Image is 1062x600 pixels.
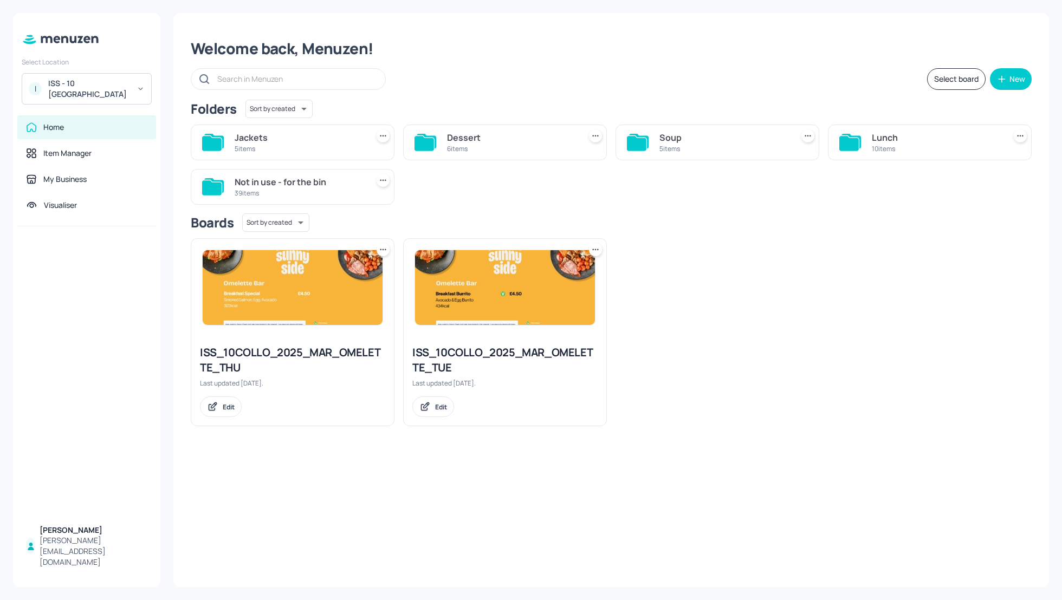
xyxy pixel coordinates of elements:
div: Lunch [872,131,1001,144]
div: Dessert [447,131,576,144]
div: Boards [191,214,234,231]
div: Last updated [DATE]. [412,379,598,388]
div: 10 items [872,144,1001,153]
div: [PERSON_NAME][EMAIL_ADDRESS][DOMAIN_NAME] [40,535,147,568]
button: New [990,68,1032,90]
div: 6 items [447,144,576,153]
img: 2025-08-29-1756455170588zuoxskk7pe.jpeg [203,250,383,325]
div: 5 items [659,144,788,153]
div: Jackets [235,131,364,144]
div: New [1009,75,1025,83]
div: Not in use - for the bin [235,175,364,188]
div: ISS_10COLLO_2025_MAR_OMELETTE_TUE [412,345,598,375]
div: Folders [191,100,237,118]
div: Sort by created [242,212,309,233]
div: 39 items [235,188,364,198]
div: [PERSON_NAME] [40,525,147,536]
div: Visualiser [44,200,77,211]
div: Welcome back, Menuzen! [191,39,1032,58]
img: 2025-08-29-1756454443696u54qv3gph4.jpeg [415,250,595,325]
div: Last updated [DATE]. [200,379,385,388]
div: Select Location [22,57,152,67]
div: ISS_10COLLO_2025_MAR_OMELETTE_THU [200,345,385,375]
div: Item Manager [43,148,92,159]
div: 5 items [235,144,364,153]
div: Sort by created [245,98,313,120]
button: Select board [927,68,986,90]
div: I [29,82,42,95]
div: Home [43,122,64,133]
div: My Business [43,174,87,185]
div: ISS - 10 [GEOGRAPHIC_DATA] [48,78,130,100]
div: Edit [435,402,447,412]
div: Soup [659,131,788,144]
div: Edit [223,402,235,412]
input: Search in Menuzen [217,71,374,87]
